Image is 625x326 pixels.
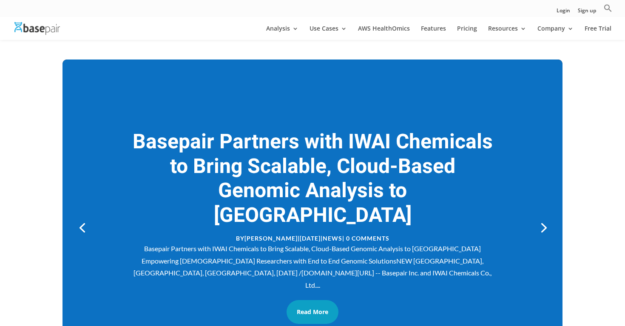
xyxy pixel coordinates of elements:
a: Resources [488,26,526,40]
svg: Search [604,4,612,12]
a: Features [421,26,446,40]
h1: News [62,1,562,46]
a: Free Trial [585,26,611,40]
img: Basepair [14,22,60,34]
a: Login [557,8,570,17]
span: [DATE] [300,235,321,242]
a: News [323,235,342,242]
a: AWS HealthOmics [358,26,410,40]
a: Search Icon Link [604,4,612,17]
a: Use Cases [310,26,347,40]
a: Pricing [457,26,477,40]
a: Basepair Partners with IWAI Chemicals to Bring Scalable, Cloud-Based Genomic Analysis to [GEOGRAP... [133,127,493,230]
a: Company [537,26,574,40]
p: by | | | 0 Comments [128,232,497,243]
a: Sign up [578,8,596,17]
a: Analysis [266,26,298,40]
a: [PERSON_NAME] [244,235,298,242]
div: Basepair Partners with IWAI Chemicals to Bring Scalable, Cloud-Based Genomic Analysis to [GEOGRAP... [128,243,497,292]
iframe: Drift Widget Chat Controller [462,265,615,316]
a: Read More [287,300,338,324]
